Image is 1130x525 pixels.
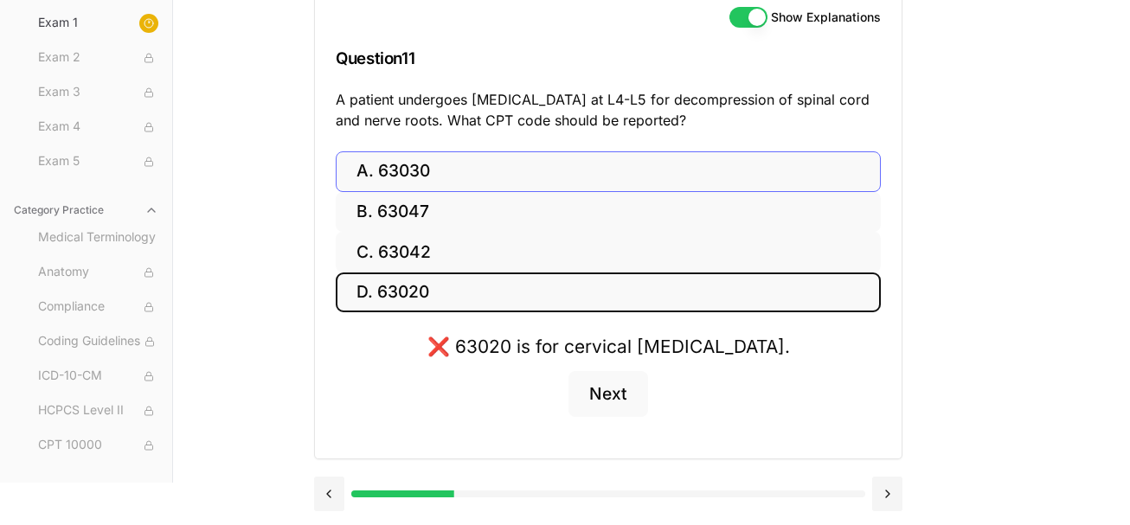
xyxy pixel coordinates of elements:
button: Exam 4 [31,113,165,141]
button: B. 63047 [336,192,881,233]
button: Exam 2 [31,44,165,72]
button: HCPCS Level II [31,397,165,425]
span: Exam 4 [38,118,158,137]
h3: Question 11 [336,33,881,84]
button: Anatomy [31,259,165,286]
button: ICD-10-CM [31,362,165,390]
span: ICD-10-CM [38,367,158,386]
span: Anatomy [38,263,158,282]
span: Exam 1 [38,14,158,33]
span: Exam 3 [38,83,158,102]
span: CPT 10000 [38,436,158,455]
button: Exam 1 [31,10,165,37]
button: Compliance [31,293,165,321]
span: Exam 5 [38,152,158,171]
button: D. 63020 [336,272,881,313]
p: A patient undergoes [MEDICAL_DATA] at L4-L5 for decompression of spinal cord and nerve roots. Wha... [336,89,881,131]
span: Coding Guidelines [38,332,158,351]
label: Show Explanations [771,11,881,23]
button: CPT 10000 [31,432,165,459]
span: Compliance [38,298,158,317]
button: Next [568,371,648,418]
button: C. 63042 [336,232,881,272]
button: Category Practice [7,196,165,224]
button: CPT 20000 [31,466,165,494]
div: ❌ 63020 is for cervical [MEDICAL_DATA]. [427,333,790,360]
button: A. 63030 [336,151,881,192]
span: Exam 2 [38,48,158,67]
button: Exam 3 [31,79,165,106]
button: Medical Terminology [31,224,165,252]
button: Exam 5 [31,148,165,176]
span: Medical Terminology [38,228,158,247]
button: Coding Guidelines [31,328,165,355]
span: HCPCS Level II [38,401,158,420]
